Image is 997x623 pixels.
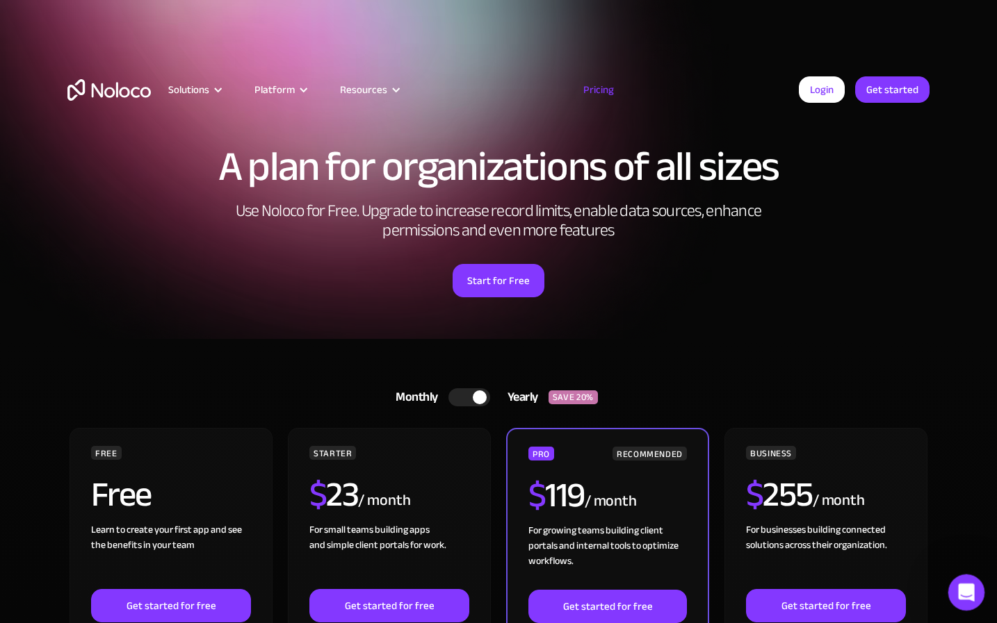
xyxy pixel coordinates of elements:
div: Platform [254,81,295,99]
a: Login [799,76,845,103]
h2: Use Noloco for Free. Upgrade to increase record limits, enable data sources, enhance permissions ... [220,201,777,240]
a: Source reference 133373476: [108,353,120,364]
div: For small teams building apps and simple client portals for work. ‍ [309,522,469,589]
button: Emoji picker [44,444,55,455]
iframe: Intercom live chat [948,574,985,611]
span: $ [528,463,546,528]
div: Learn to create your first app and see the benefits in your team ‍ [91,522,251,589]
div: RECOMMENDED [613,447,687,460]
div: SAVE 20% [549,390,598,404]
a: Get started [855,76,930,103]
a: Source reference 129996036: [25,307,36,318]
div: You can publish your apps by simply sharing a link with your clients. We also offer public-facing... [22,399,256,467]
div: Yearly [490,387,549,408]
a: Get started for free [309,589,469,622]
div: Resources [323,81,415,99]
div: user says… [11,177,267,259]
div: PRO [528,447,554,460]
img: Profile image for Help Bot [40,8,62,30]
div: Monthly [378,387,448,408]
div: Hi there, if you have any questions about our pricing, just let us know! [22,110,217,137]
div: Yes, absolutely! You can build web-based applications for commercial distribution to individual c... [11,259,267,536]
div: STARTER [309,446,356,460]
div: Darragh [22,144,217,158]
a: Get started for free [528,590,687,623]
h1: A plan for organizations of all sizes [67,146,930,188]
button: go back [9,6,35,32]
button: Home [218,6,244,32]
div: Platform [237,81,323,99]
h1: Help Bot [67,7,115,17]
div: Hi there, if you have any questions about our pricing, just let us know!Darragh [11,94,228,166]
a: Get started for free [746,589,906,622]
div: I want to build web based applications for commercial distributions to individual clients. Is it ... [61,185,256,240]
button: Send a message… [238,438,261,460]
div: BUSINESS [746,446,796,460]
p: The team can also help [67,17,173,31]
span: $ [746,462,763,527]
div: For growing teams building client portals and internal tools to optimize workflows. [528,523,687,590]
a: Start for Free [453,264,544,297]
a: Source reference 135863247: [162,380,173,391]
div: I want to build web based applications for commercial distributions to individual clients. Is it ... [50,177,267,248]
button: Upload attachment [22,444,33,455]
div: Darragh says… [11,94,267,177]
a: Get started for free [91,589,251,622]
h2: Free [91,477,152,512]
h2: 255 [746,477,813,512]
button: Gif picker [66,444,77,455]
a: Pricing [566,81,631,99]
div: Help Bot says… [11,259,267,538]
textarea: Message… [12,415,266,438]
div: Resources [340,81,387,99]
div: With Noloco, you can create fully branded client portals and custom web apps without any coding s... [22,324,256,392]
span: $ [309,462,327,527]
div: / month [813,490,865,512]
button: Start recording [88,444,99,455]
div: Close [244,6,269,31]
a: home [67,79,151,101]
div: Yes, absolutely! You can build web-based applications for commercial distribution to individual c... [22,267,256,317]
div: FREE [91,446,122,460]
div: For businesses building connected solutions across their organization. ‍ [746,522,906,589]
div: Solutions [168,81,209,99]
div: / month [358,490,410,512]
h2: 23 [309,477,359,512]
div: Solutions [151,81,237,99]
h2: 119 [528,478,585,513]
div: / month [585,490,637,513]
